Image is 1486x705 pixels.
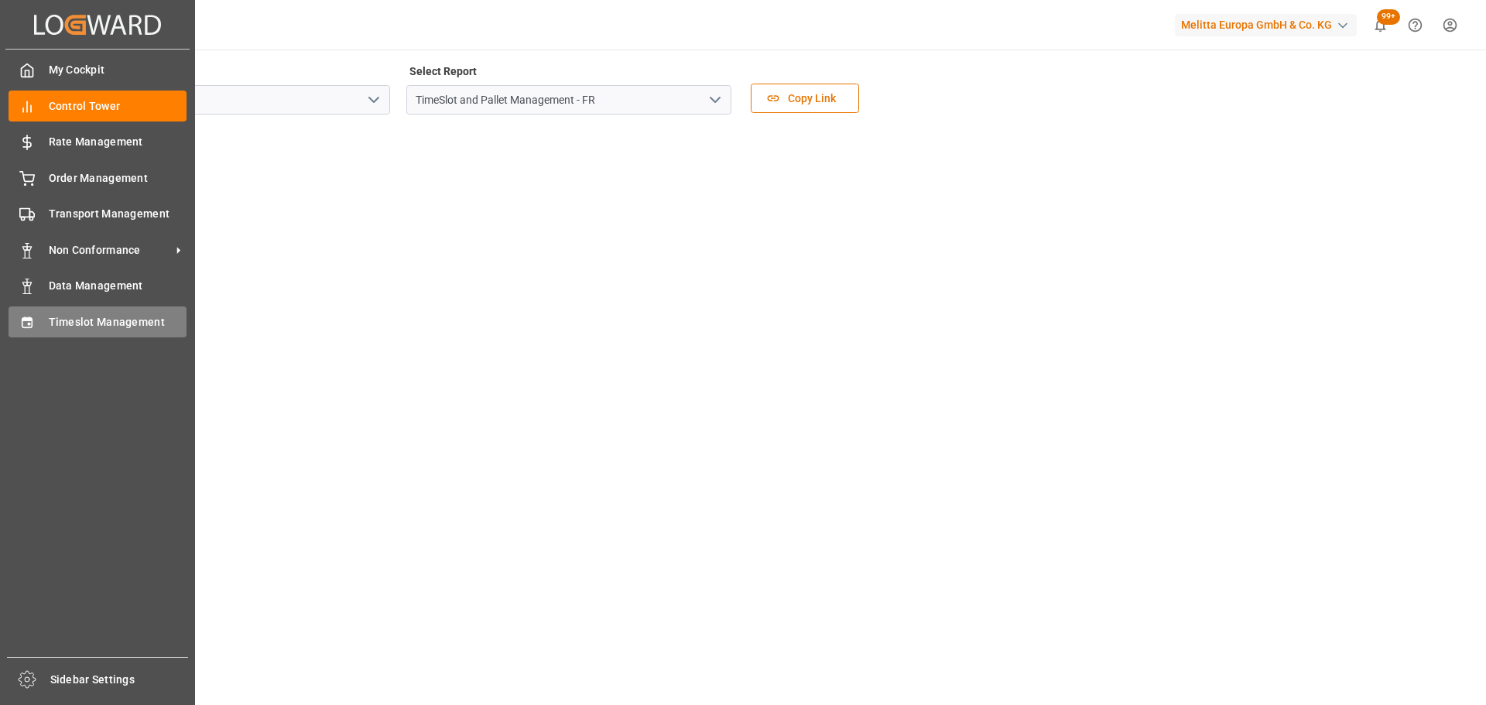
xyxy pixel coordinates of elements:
[49,278,187,294] span: Data Management
[49,98,187,115] span: Control Tower
[9,91,187,121] a: Control Tower
[406,85,731,115] input: Type to search/select
[1363,8,1398,43] button: show 100 new notifications
[9,127,187,157] a: Rate Management
[50,672,189,688] span: Sidebar Settings
[49,170,187,187] span: Order Management
[49,242,171,258] span: Non Conformance
[65,85,390,115] input: Type to search/select
[9,199,187,229] a: Transport Management
[9,163,187,193] a: Order Management
[49,62,187,78] span: My Cockpit
[9,306,187,337] a: Timeslot Management
[9,271,187,301] a: Data Management
[9,55,187,85] a: My Cockpit
[751,84,859,113] button: Copy Link
[703,88,726,112] button: open menu
[1377,9,1400,25] span: 99+
[49,314,187,330] span: Timeslot Management
[1175,14,1357,36] div: Melitta Europa GmbH & Co. KG
[780,91,844,107] span: Copy Link
[1175,10,1363,39] button: Melitta Europa GmbH & Co. KG
[49,206,187,222] span: Transport Management
[361,88,385,112] button: open menu
[406,60,479,82] label: Select Report
[49,134,187,150] span: Rate Management
[1398,8,1433,43] button: Help Center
